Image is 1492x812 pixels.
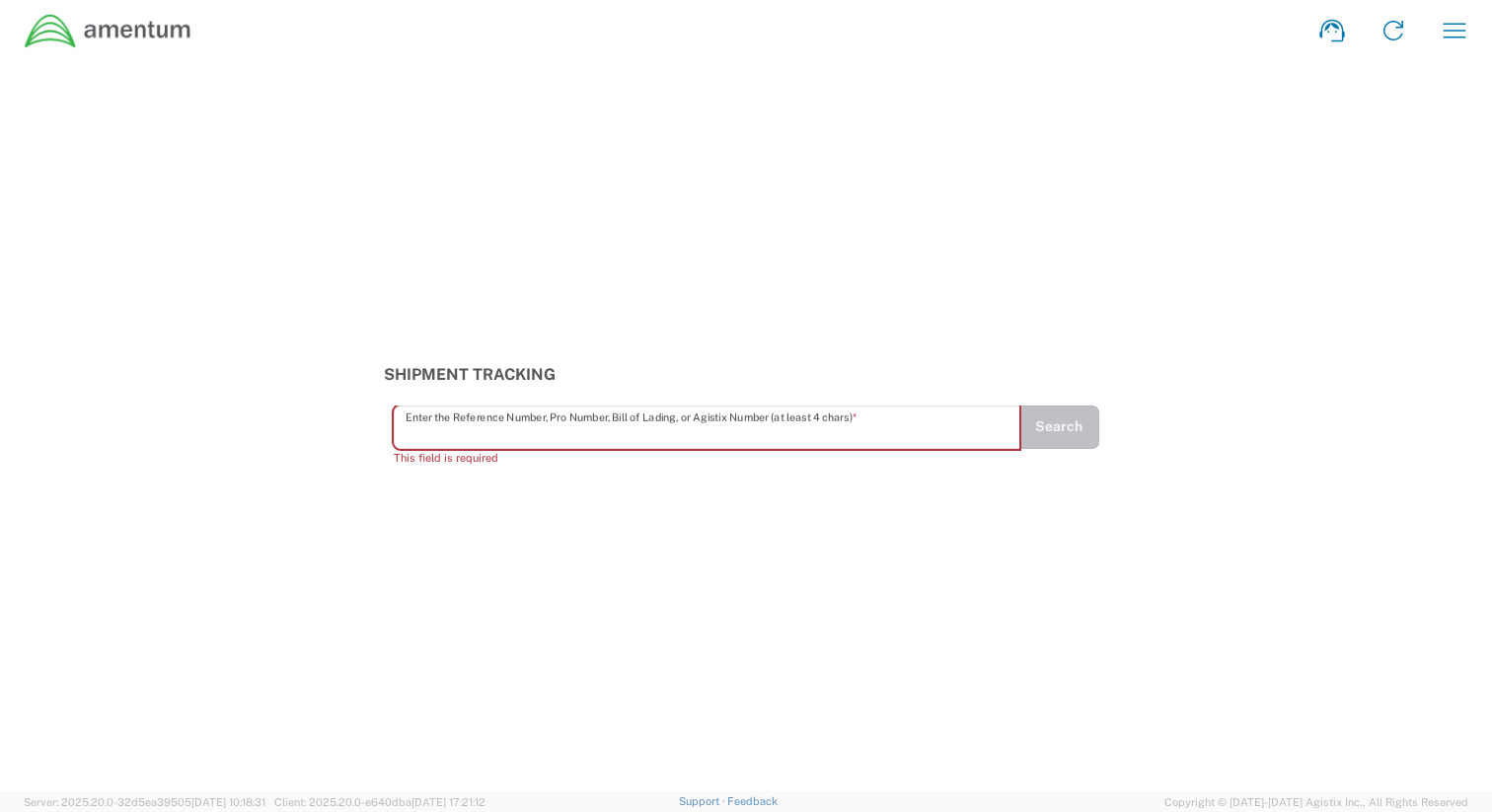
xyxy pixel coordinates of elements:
[384,365,1109,384] h3: Shipment Tracking
[679,795,728,807] a: Support
[727,795,778,807] a: Feedback
[394,449,1019,467] div: This field is required
[24,796,265,808] span: Server: 2025.20.0-32d5ea39505
[191,796,265,808] span: [DATE] 10:18:31
[24,13,192,49] img: dyncorp
[411,796,485,808] span: [DATE] 17:21:12
[1164,793,1468,811] span: Copyright © [DATE]-[DATE] Agistix Inc., All Rights Reserved
[274,796,485,808] span: Client: 2025.20.0-e640dba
